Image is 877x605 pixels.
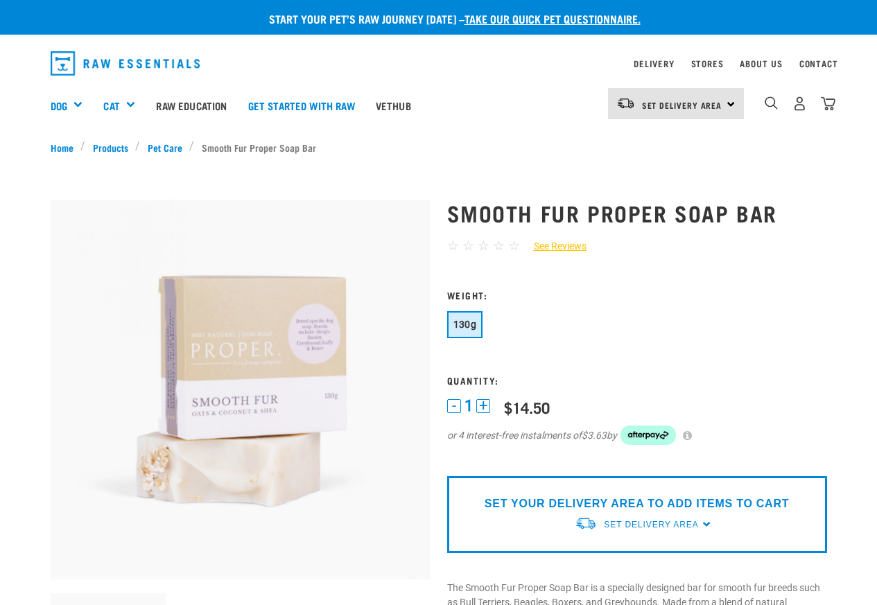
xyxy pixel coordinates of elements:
[365,78,422,133] a: Vethub
[462,238,474,254] span: ☆
[691,61,724,66] a: Stores
[85,140,135,155] a: Products
[464,15,641,21] a: take our quick pet questionnaire.
[447,426,827,445] div: or 4 interest-free instalments of by
[464,398,473,413] span: 1
[508,238,520,254] span: ☆
[765,96,778,109] img: home-icon-1@2x.png
[447,375,827,385] h3: Quantity:
[476,399,490,413] button: +
[51,51,200,76] img: Raw Essentials Logo
[51,140,827,155] nav: breadcrumbs
[103,98,119,114] a: Cat
[604,520,698,529] span: Set Delivery Area
[485,496,789,512] p: SET YOUR DELIVERY AREA TO ADD ITEMS TO CART
[40,46,838,81] nav: dropdown navigation
[447,399,461,413] button: -
[140,140,189,155] a: Pet Care
[146,78,237,133] a: Raw Education
[504,398,550,416] div: $14.50
[447,311,483,338] button: 130g
[634,61,674,66] a: Delivery
[799,61,838,66] a: Contact
[51,140,81,155] a: Home
[792,96,807,111] img: user.png
[642,103,722,107] span: Set Delivery Area
[520,239,587,254] a: See Reviews
[447,200,827,225] h1: Smooth Fur Proper Soap Bar
[616,97,635,109] img: van-moving.png
[447,238,459,254] span: ☆
[478,238,489,254] span: ☆
[51,200,431,579] img: Smooth fur soap
[575,516,597,531] img: van-moving.png
[238,78,365,133] a: Get started with Raw
[447,290,827,300] h3: Weight:
[620,426,676,445] img: Afterpay
[51,98,67,114] a: Dog
[740,61,782,66] a: About Us
[582,428,607,443] span: $3.63
[493,238,505,254] span: ☆
[821,96,835,111] img: home-icon@2x.png
[453,319,477,330] span: 130g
